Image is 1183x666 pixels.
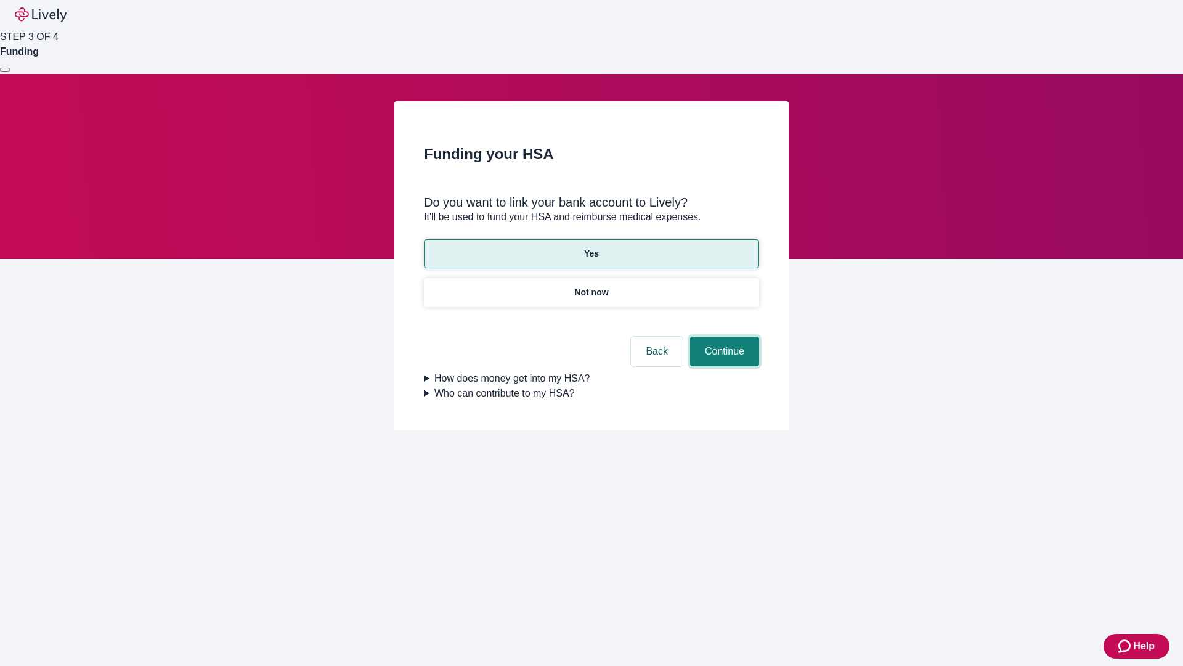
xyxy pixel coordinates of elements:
[1118,639,1133,654] svg: Zendesk support icon
[15,7,67,22] img: Lively
[584,247,599,260] p: Yes
[424,195,759,210] div: Do you want to link your bank account to Lively?
[424,239,759,268] button: Yes
[1104,634,1169,659] button: Zendesk support iconHelp
[424,278,759,307] button: Not now
[424,143,759,165] h2: Funding your HSA
[424,371,759,386] summary: How does money get into my HSA?
[424,386,759,401] summary: Who can contribute to my HSA?
[690,337,759,366] button: Continue
[631,337,683,366] button: Back
[1133,639,1155,654] span: Help
[574,286,608,299] p: Not now
[424,210,759,224] p: It'll be used to fund your HSA and reimburse medical expenses.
